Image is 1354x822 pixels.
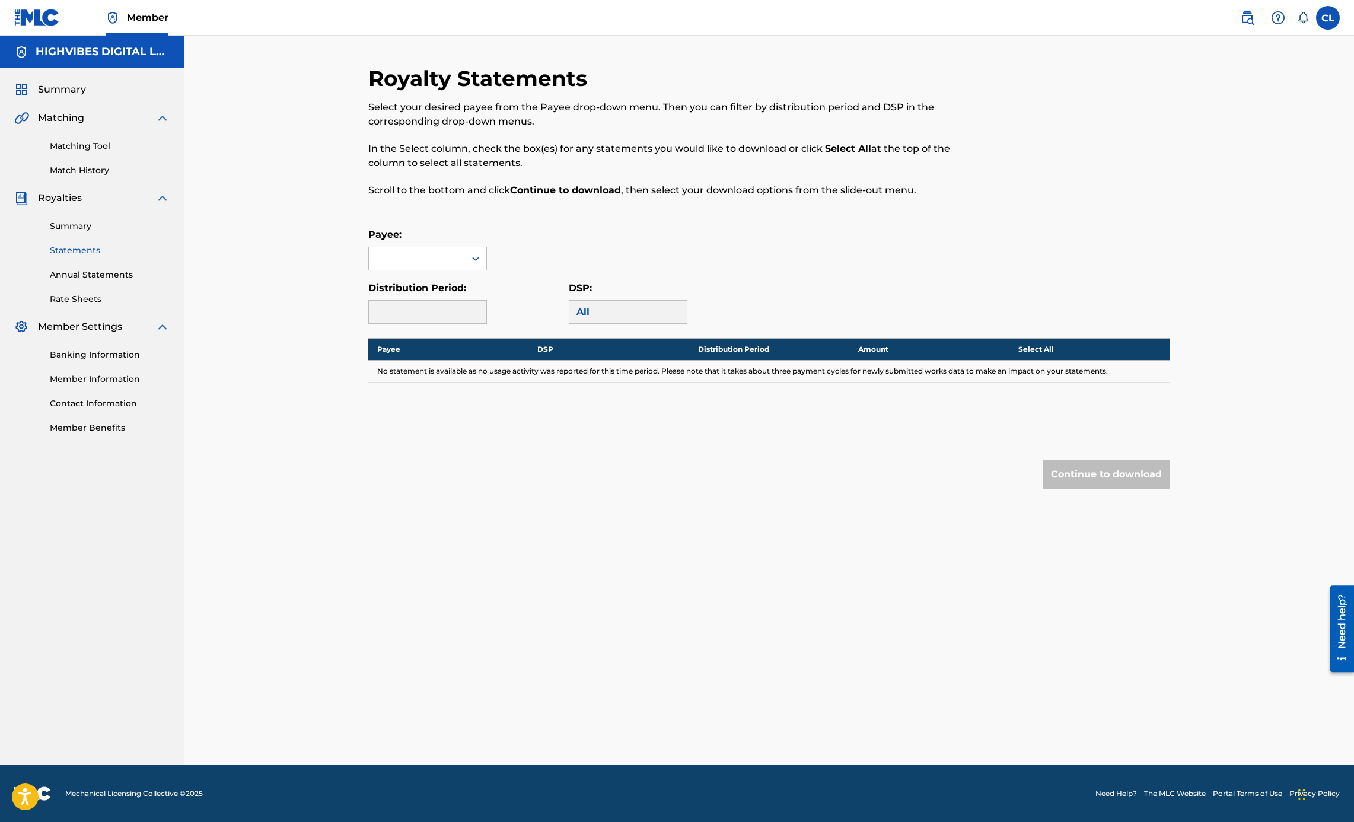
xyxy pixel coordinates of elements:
p: Scroll to the bottom and click , then select your download options from the slide-out menu. [368,183,986,197]
a: Rate Sheets [50,293,170,305]
a: Privacy Policy [1289,788,1340,799]
a: Member Benefits [50,422,170,434]
p: In the Select column, check the box(es) for any statements you would like to download or click at... [368,142,986,170]
img: search [1240,11,1254,25]
img: Summary [14,82,28,97]
img: Member Settings [14,320,28,334]
a: Statements [50,244,170,257]
a: Need Help? [1095,788,1137,799]
th: Payee [368,338,528,360]
div: Notifications [1297,12,1309,24]
p: Select your desired payee from the Payee drop-down menu. Then you can filter by distribution peri... [368,100,986,129]
span: Mechanical Licensing Collective © 2025 [65,788,203,799]
a: Matching Tool [50,140,170,152]
img: Royalties [14,191,28,205]
label: DSP: [569,282,592,294]
span: Summary [38,82,86,97]
td: No statement is available as no usage activity was reported for this time period. Please note tha... [368,360,1170,382]
strong: Continue to download [510,184,621,196]
label: Payee: [368,229,402,240]
strong: Select All [825,143,871,154]
span: Royalties [38,191,82,205]
a: Summary [50,220,170,232]
img: logo [14,786,51,801]
img: Matching [14,111,29,125]
label: Distribution Period: [368,282,466,294]
iframe: Resource Center [1321,581,1354,676]
img: MLC Logo [14,9,60,26]
img: expand [155,191,170,205]
a: SummarySummary [14,82,86,97]
iframe: Chat Widget [1295,765,1354,822]
span: Matching [38,111,84,125]
h2: Royalty Statements [368,65,593,92]
div: Help [1266,6,1290,30]
img: expand [155,111,170,125]
a: The MLC Website [1144,788,1206,799]
a: Portal Terms of Use [1213,788,1282,799]
a: Public Search [1235,6,1259,30]
span: Member [127,11,168,24]
a: Banking Information [50,349,170,361]
div: User Menu [1316,6,1340,30]
div: Drag [1298,777,1305,813]
th: Amount [849,338,1009,360]
img: Top Rightsholder [106,11,120,25]
a: Annual Statements [50,269,170,281]
th: Select All [1009,338,1170,360]
th: Distribution Period [689,338,849,360]
a: Contact Information [50,397,170,410]
img: expand [155,320,170,334]
th: DSP [528,338,689,360]
span: Member Settings [38,320,122,334]
h5: HIGHVIBES DIGITAL LLC [36,45,170,59]
img: Accounts [14,45,28,59]
img: help [1271,11,1285,25]
a: Match History [50,164,170,177]
a: Member Information [50,373,170,385]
